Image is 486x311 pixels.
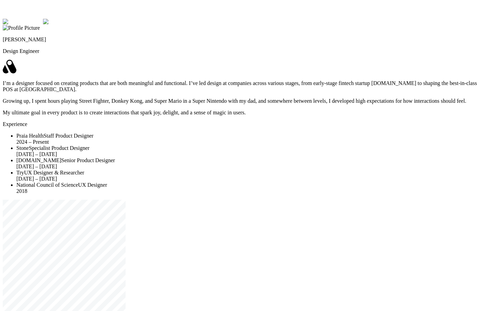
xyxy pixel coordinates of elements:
[16,176,483,182] div: [DATE] – [DATE]
[44,133,94,139] span: Staff Product Designer
[16,157,61,163] span: [DOMAIN_NAME]
[3,80,483,93] p: I’m a designer focused on creating products that are both meaningful and functional. I’ve led des...
[16,145,29,151] span: Stone
[3,121,483,127] p: Experience
[16,133,44,139] span: Praia Health
[16,151,483,157] div: [DATE] – [DATE]
[61,157,115,163] span: Senior Product Designer
[3,98,483,104] p: Growing up, I spent hours playing Street Fighter, Donkey Kong, and Super Mario in a Super Nintend...
[43,19,83,25] img: Profile example
[78,182,107,188] span: UX Designer
[3,37,483,43] p: [PERSON_NAME]
[3,48,483,54] p: Design Engineer
[16,139,483,145] div: 2024 – Present
[16,182,78,188] span: National Council of Science
[24,170,84,175] span: UX Designer & Researcher
[3,19,43,25] img: Profile example
[3,110,483,116] p: My ultimate goal in every product is to create interactions that spark joy, delight, and a sense ...
[16,164,483,170] div: [DATE] – [DATE]
[16,170,24,175] span: Try
[16,188,483,194] div: 2018
[3,25,40,31] img: Profile Picture
[29,145,89,151] span: Specialist Product Designer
